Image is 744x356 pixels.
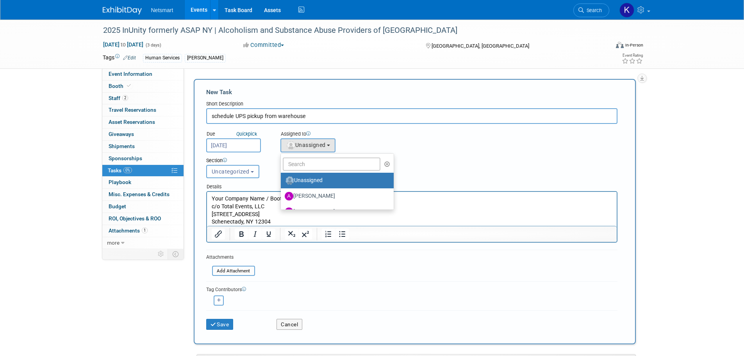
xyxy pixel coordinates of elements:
button: Subscript [285,229,298,240]
i: Quick [236,131,248,137]
div: Tag Contributors [206,285,617,293]
div: Due [206,131,269,138]
img: Unassigned-User-Icon.png [285,176,294,185]
div: Details [206,180,617,191]
span: Booth [109,83,132,89]
span: Shipments [109,143,135,149]
span: Event Information [109,71,152,77]
span: [DATE] [DATE] [103,41,144,48]
a: Quickpick [235,131,259,137]
div: Assigned to [280,131,375,138]
a: Staff2 [102,93,184,104]
button: Unassigned [280,138,336,152]
span: Unassigned [286,142,326,148]
td: Toggle Event Tabs [168,249,184,259]
span: Tasks [108,167,132,174]
span: 0% [123,167,132,173]
a: ROI, Objectives & ROO [102,213,184,225]
span: Asset Reservations [109,119,155,125]
span: Netsmart [151,7,173,13]
a: Search [573,4,609,17]
div: Short Description [206,100,617,108]
button: Superscript [299,229,312,240]
a: Attachments1 [102,225,184,237]
div: New Task [206,88,617,97]
button: Uncategorized [206,165,259,178]
button: Bold [235,229,248,240]
button: Numbered list [322,229,335,240]
input: Name of task or a short description [206,108,617,124]
div: Attachments [206,254,255,261]
span: Search [584,7,602,13]
img: A.jpg [285,192,293,200]
span: Giveaways [109,131,134,137]
iframe: Rich Text Area [207,192,617,226]
button: Underline [262,229,275,240]
button: Cancel [277,319,302,330]
a: Shipments [102,141,184,152]
div: 2025 InUnity formerly ASAP NY | Alcoholism and Substance Abuse Providers of [GEOGRAPHIC_DATA] [100,23,598,38]
button: Bullet list [335,229,349,240]
span: Attachments [109,227,148,234]
span: Budget [109,203,126,209]
button: Save [206,319,234,330]
span: Travel Reservations [109,107,156,113]
img: ExhibitDay [103,7,142,14]
a: Playbook [102,177,184,188]
img: Format-Inperson.png [616,42,624,48]
span: ROI, Objectives & ROO [109,215,161,222]
i: Booth reservation complete [127,84,131,88]
td: Personalize Event Tab Strip [154,249,168,259]
span: 2 [122,95,128,101]
a: Misc. Expenses & Credits [102,189,184,200]
a: Asset Reservations [102,116,184,128]
img: Kaitlyn Woicke [619,3,634,18]
a: more [102,237,184,249]
div: Section [206,157,582,165]
a: Giveaways [102,129,184,140]
label: Unassigned [285,174,386,187]
label: [PERSON_NAME] [285,206,386,218]
a: Travel Reservations [102,104,184,116]
input: Search [283,157,381,171]
div: Event Rating [622,54,643,57]
a: Booth [102,81,184,92]
span: Playbook [109,179,131,185]
a: Tasks0% [102,165,184,177]
a: Budget [102,201,184,213]
div: Human Services [143,54,182,62]
a: Edit [123,55,136,61]
button: Insert/edit link [212,229,225,240]
span: Uncategorized [212,168,250,175]
span: Misc. Expenses & Credits [109,191,169,197]
span: Sponsorships [109,155,142,161]
input: Due Date [206,138,261,152]
span: [GEOGRAPHIC_DATA], [GEOGRAPHIC_DATA] [432,43,529,49]
a: Sponsorships [102,153,184,165]
span: to [120,41,127,48]
div: Event Format [563,41,644,52]
span: 1 [142,227,148,233]
button: Italic [248,229,262,240]
span: Staff [109,95,128,101]
button: Committed [241,41,287,49]
span: (3 days) [145,43,161,48]
td: Tags [103,54,136,63]
span: more [107,240,120,246]
div: [PERSON_NAME] [185,54,226,62]
img: A.jpg [285,208,293,216]
a: Event Information [102,68,184,80]
div: In-Person [625,42,643,48]
label: [PERSON_NAME] [285,190,386,202]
